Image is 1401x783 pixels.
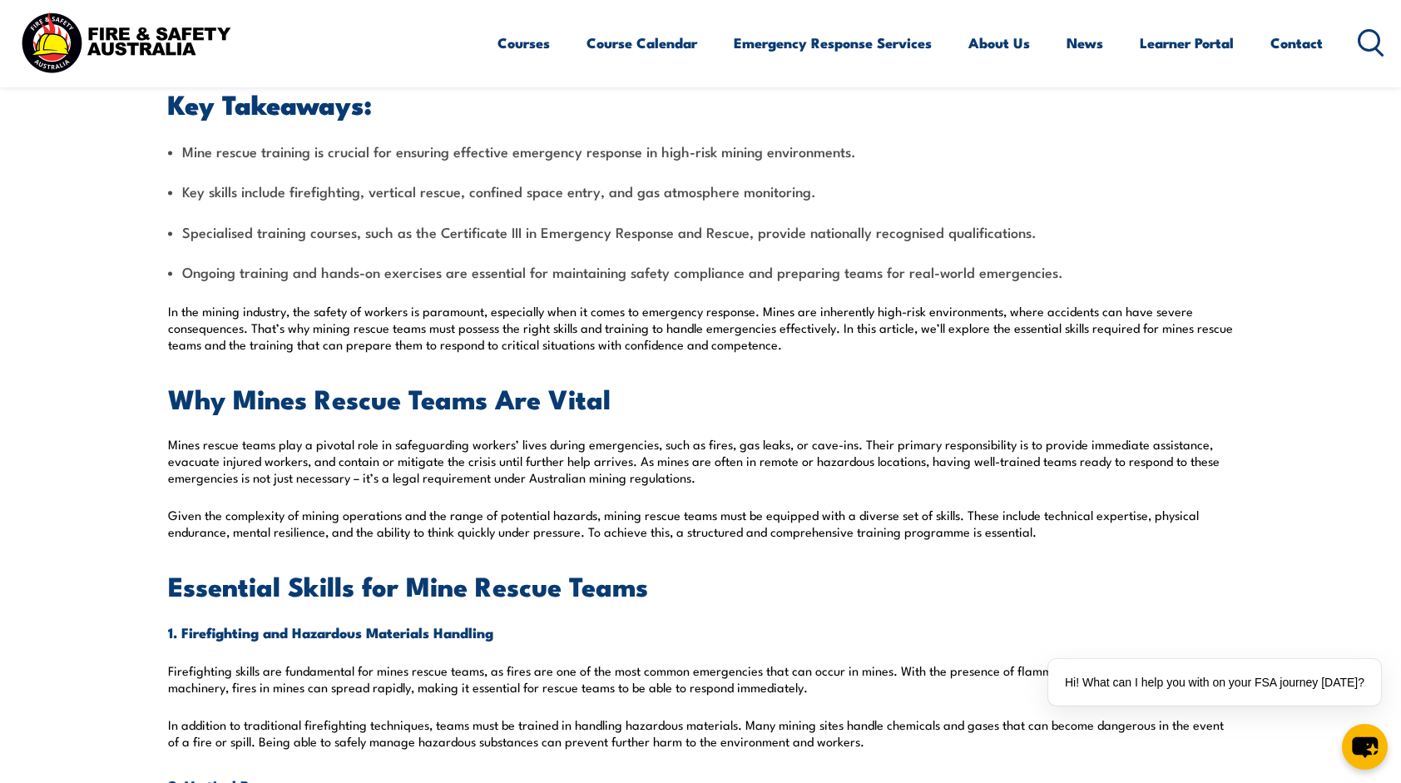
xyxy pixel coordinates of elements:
[168,507,1233,540] p: Given the complexity of mining operations and the range of potential hazards, mining rescue teams...
[168,181,1233,201] li: Key skills include firefighting, vertical rescue, confined space entry, and gas atmosphere monito...
[1048,659,1381,706] div: Hi! What can I help you with on your FSA journey [DATE]?
[1067,21,1103,65] a: News
[587,21,697,65] a: Course Calendar
[168,622,493,643] strong: 1. Firefighting and Hazardous Materials Handling
[968,21,1030,65] a: About Us
[1270,21,1323,65] a: Contact
[168,377,611,419] strong: Why Mines Rescue Teams Are Vital
[168,303,1233,353] p: In the mining industry, the safety of workers is paramount, especially when it comes to emergency...
[168,662,1233,696] p: Firefighting skills are fundamental for mines rescue teams, as fires are one of the most common e...
[498,21,550,65] a: Courses
[1140,21,1234,65] a: Learner Portal
[1342,724,1388,770] button: chat-button
[168,436,1233,486] p: Mines rescue teams play a pivotal role in safeguarding workers’ lives during emergencies, such as...
[168,262,1233,281] li: Ongoing training and hands-on exercises are essential for maintaining safety compliance and prepa...
[168,716,1233,750] p: In addition to traditional firefighting techniques, teams must be trained in handling hazardous m...
[168,564,648,606] strong: Essential Skills for Mine Rescue Teams
[168,141,1233,161] li: Mine rescue training is crucial for ensuring effective emergency response in high-risk mining env...
[168,92,1233,115] h2: Key Takeaways:
[168,222,1233,241] li: Specialised training courses, such as the Certificate III in Emergency Response and Rescue, provi...
[734,21,932,65] a: Emergency Response Services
